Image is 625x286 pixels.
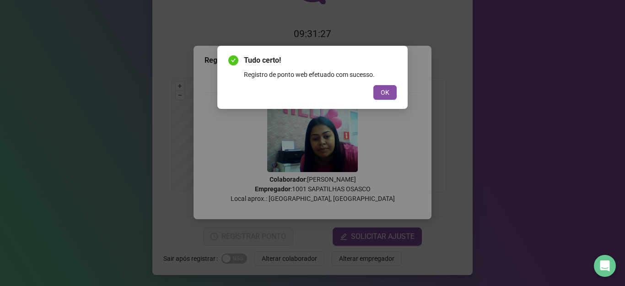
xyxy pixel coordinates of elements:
[244,55,397,66] span: Tudo certo!
[244,70,397,80] div: Registro de ponto web efetuado com sucesso.
[228,55,238,65] span: check-circle
[381,87,389,97] span: OK
[594,255,616,277] div: Open Intercom Messenger
[373,85,397,100] button: OK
